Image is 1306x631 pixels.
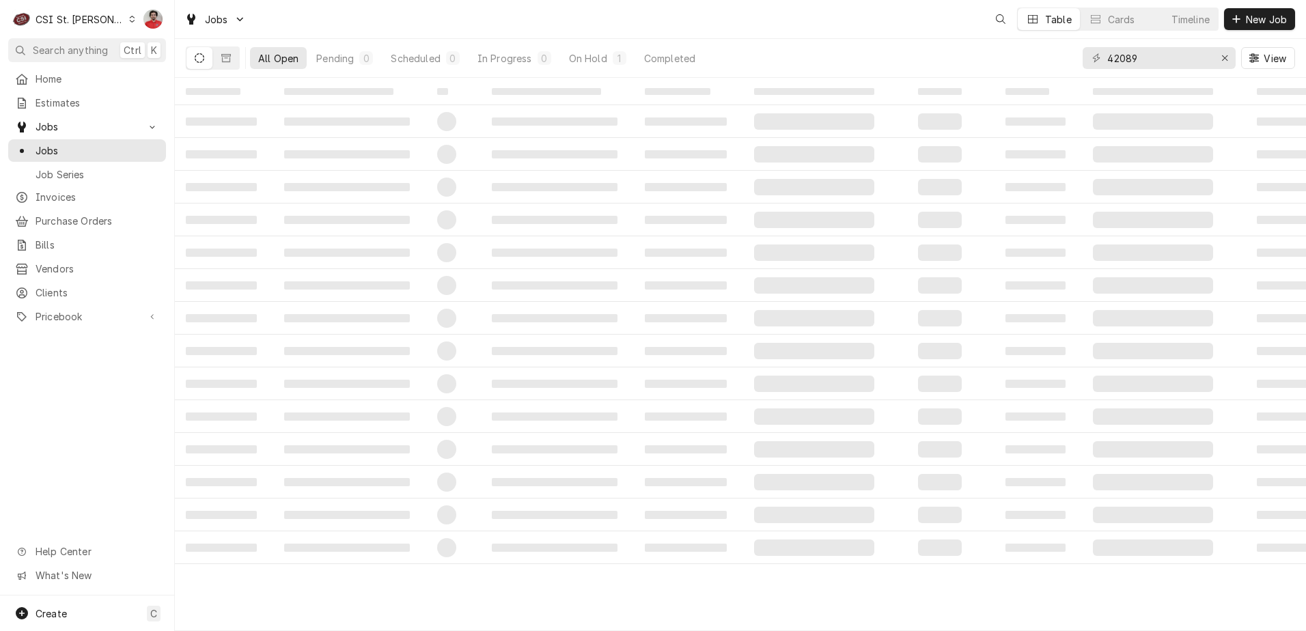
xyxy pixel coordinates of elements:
span: ‌ [1093,212,1213,228]
span: ‌ [918,277,962,294]
span: ‌ [1005,511,1066,519]
span: ‌ [645,445,727,453]
span: ‌ [1093,507,1213,523]
span: Jobs [205,12,228,27]
div: Nicholas Faubert's Avatar [143,10,163,29]
span: ‌ [754,474,874,490]
div: Cards [1108,12,1135,27]
span: ‌ [754,212,874,228]
span: ‌ [186,183,257,191]
span: ‌ [918,113,962,130]
div: 1 [615,51,624,66]
span: ‌ [437,407,456,426]
span: Job Series [36,167,159,182]
span: ‌ [1005,380,1066,388]
span: ‌ [1093,88,1213,95]
button: Search anythingCtrlK [8,38,166,62]
button: Open search [990,8,1012,30]
span: C [150,606,157,621]
span: ‌ [754,277,874,294]
span: ‌ [754,441,874,458]
span: ‌ [186,281,257,290]
table: All Open Jobs List Loading [175,78,1306,631]
span: ‌ [284,281,410,290]
span: ‌ [437,505,456,524]
span: ‌ [492,347,617,355]
div: 0 [362,51,370,66]
a: Go to Pricebook [8,305,166,328]
span: ‌ [492,445,617,453]
span: ‌ [1093,244,1213,261]
span: ‌ [645,511,727,519]
span: ‌ [645,88,710,95]
span: ‌ [437,309,456,328]
span: ‌ [492,216,617,224]
span: ‌ [645,150,727,158]
span: ‌ [754,310,874,326]
span: Create [36,608,67,619]
span: ‌ [1093,441,1213,458]
span: ‌ [437,538,456,557]
span: ‌ [1005,445,1066,453]
span: ‌ [1005,117,1066,126]
span: ‌ [1093,179,1213,195]
button: View [1241,47,1295,69]
span: ‌ [918,212,962,228]
span: ‌ [186,117,257,126]
span: ‌ [1005,216,1066,224]
span: ‌ [918,408,962,425]
span: ‌ [645,117,727,126]
div: NF [143,10,163,29]
span: ‌ [1005,150,1066,158]
a: Invoices [8,186,166,208]
span: Clients [36,285,159,300]
button: New Job [1224,8,1295,30]
span: View [1261,51,1289,66]
div: Table [1045,12,1072,27]
span: ‌ [1093,113,1213,130]
span: Pricebook [36,309,139,324]
span: Vendors [36,262,159,276]
span: ‌ [754,376,874,392]
span: ‌ [284,412,410,421]
a: Vendors [8,257,166,280]
span: Home [36,72,159,86]
span: ‌ [754,539,874,556]
div: 0 [540,51,548,66]
span: ‌ [186,412,257,421]
span: ‌ [186,150,257,158]
span: ‌ [918,474,962,490]
span: K [151,43,157,57]
span: Search anything [33,43,108,57]
span: ‌ [645,183,727,191]
div: Completed [644,51,695,66]
div: In Progress [477,51,532,66]
span: ‌ [918,88,962,95]
span: ‌ [754,408,874,425]
span: ‌ [918,179,962,195]
span: ‌ [918,244,962,261]
span: ‌ [1005,478,1066,486]
span: ‌ [284,478,410,486]
span: ‌ [492,380,617,388]
span: ‌ [492,183,617,191]
span: ‌ [645,249,727,257]
span: ‌ [1005,314,1066,322]
span: ‌ [1005,281,1066,290]
span: ‌ [186,478,257,486]
span: ‌ [437,276,456,295]
span: ‌ [645,216,727,224]
span: ‌ [1093,376,1213,392]
span: ‌ [284,347,410,355]
span: Estimates [36,96,159,110]
a: Go to Help Center [8,540,166,563]
span: ‌ [186,249,257,257]
span: ‌ [284,544,410,552]
span: ‌ [437,440,456,459]
span: ‌ [1093,474,1213,490]
span: ‌ [754,88,874,95]
span: ‌ [645,281,727,290]
span: ‌ [918,507,962,523]
button: Erase input [1214,47,1236,69]
span: ‌ [754,507,874,523]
